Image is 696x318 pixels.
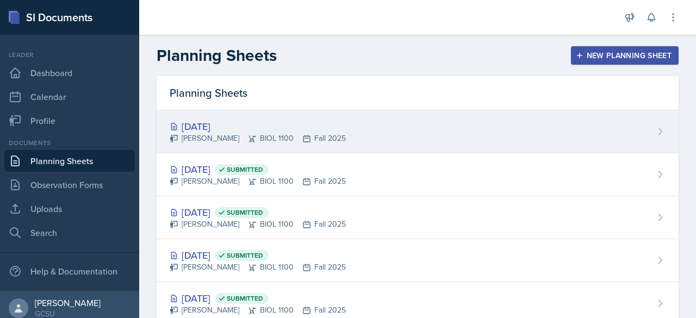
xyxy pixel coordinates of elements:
span: Submitted [227,251,263,260]
a: Profile [4,110,135,132]
div: [DATE] [170,248,346,263]
a: [DATE] Submitted [PERSON_NAME]BIOL 1100Fall 2025 [157,239,679,282]
div: [PERSON_NAME] [35,297,101,308]
span: Submitted [227,165,263,174]
div: [PERSON_NAME] BIOL 1100 Fall 2025 [170,133,346,144]
div: [DATE] [170,205,346,220]
a: Uploads [4,198,135,220]
a: Dashboard [4,62,135,84]
a: Planning Sheets [4,150,135,172]
div: [PERSON_NAME] BIOL 1100 Fall 2025 [170,176,346,187]
a: Search [4,222,135,244]
span: Submitted [227,294,263,303]
h2: Planning Sheets [157,46,277,65]
div: [PERSON_NAME] BIOL 1100 Fall 2025 [170,261,346,273]
div: New Planning Sheet [578,51,672,60]
div: [DATE] [170,291,346,305]
div: Leader [4,50,135,60]
a: [DATE] [PERSON_NAME]BIOL 1100Fall 2025 [157,110,679,153]
div: [PERSON_NAME] BIOL 1100 Fall 2025 [170,304,346,316]
div: Help & Documentation [4,260,135,282]
a: Observation Forms [4,174,135,196]
div: Planning Sheets [157,76,679,110]
div: [DATE] [170,162,346,177]
span: Submitted [227,208,263,217]
a: [DATE] Submitted [PERSON_NAME]BIOL 1100Fall 2025 [157,153,679,196]
a: [DATE] Submitted [PERSON_NAME]BIOL 1100Fall 2025 [157,196,679,239]
button: New Planning Sheet [571,46,679,65]
div: [DATE] [170,119,346,134]
a: Calendar [4,86,135,108]
div: [PERSON_NAME] BIOL 1100 Fall 2025 [170,219,346,230]
div: Documents [4,138,135,148]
